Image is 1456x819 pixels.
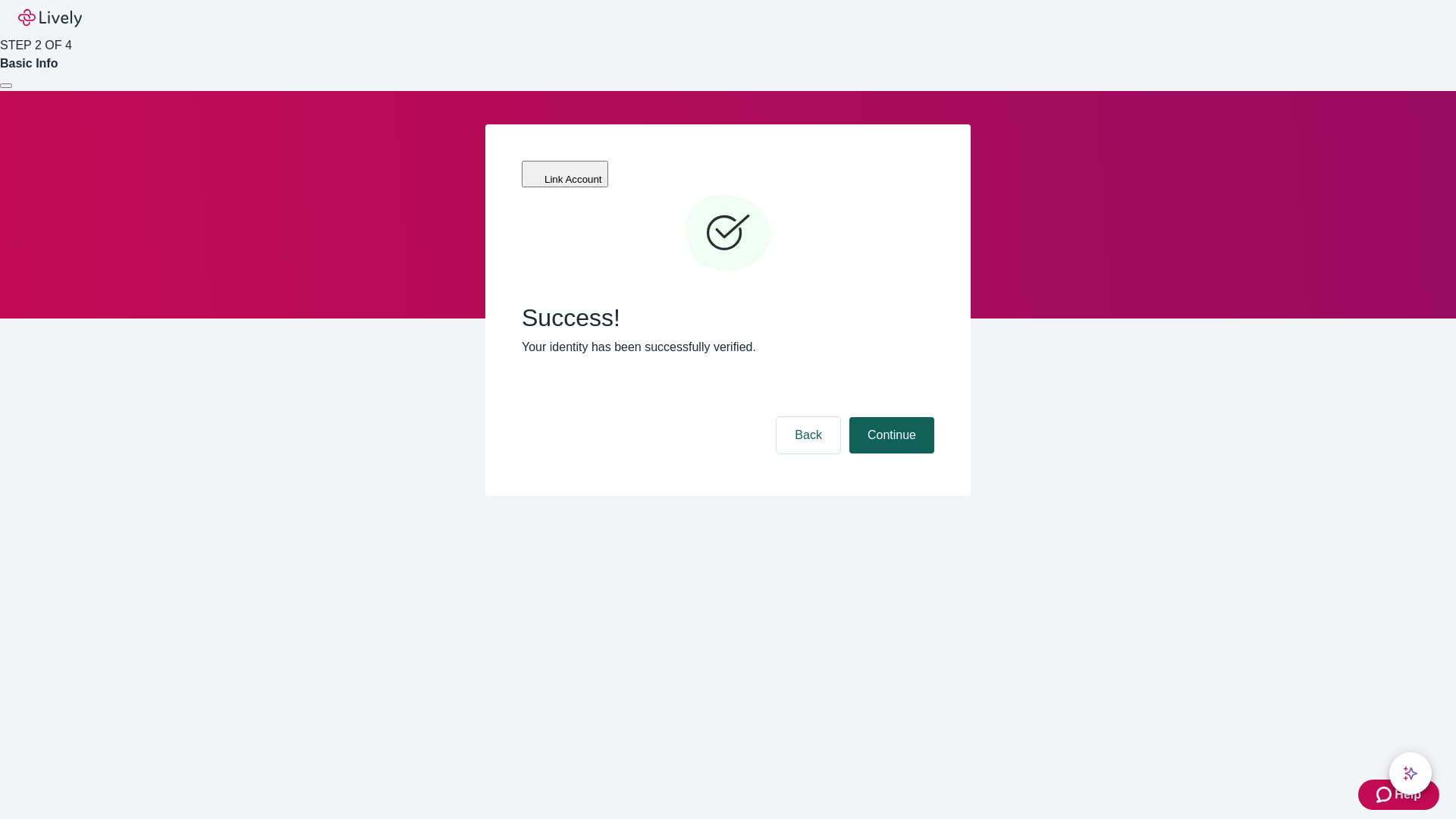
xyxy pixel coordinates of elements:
[1358,780,1439,810] button: Zendesk support iconHelp
[522,303,934,332] span: Success!
[682,188,773,279] svg: Checkmark icon
[1389,752,1432,795] button: chat
[1395,786,1421,804] span: Help
[849,417,934,453] button: Continue
[777,417,840,453] button: Back
[522,338,934,356] p: Your identity has been successfully verified.
[522,161,608,187] button: Link Account
[1376,786,1395,804] svg: Zendesk support icon
[18,9,82,27] img: Lively
[1403,766,1418,781] svg: Lively AI Assistant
